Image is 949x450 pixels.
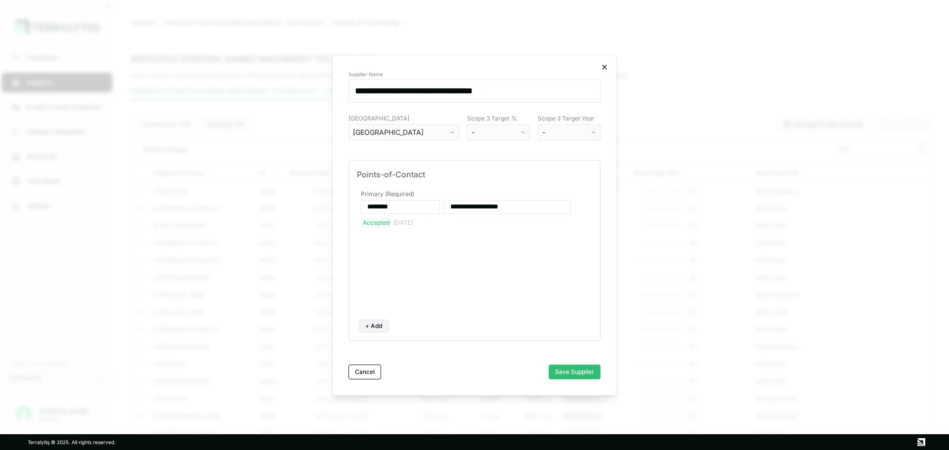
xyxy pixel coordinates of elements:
div: Primary (Required) [359,190,590,198]
div: Points-of-Contact [357,168,592,180]
label: Scope 3 Target Year [538,115,601,123]
button: - [538,124,601,140]
div: [GEOGRAPHIC_DATA] [353,127,448,137]
span: - [472,127,474,137]
div: Accepted [361,218,391,228]
button: Save Supplier [549,365,601,379]
button: [GEOGRAPHIC_DATA] [348,124,459,140]
span: - [542,127,545,137]
button: - [467,124,530,140]
button: + Add [359,320,388,332]
label: [GEOGRAPHIC_DATA] [348,115,459,123]
label: Supplier Name [348,71,601,77]
button: Cancel [348,365,381,379]
label: Scope 3 Target % [467,115,530,123]
div: [DATE] [393,219,413,227]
